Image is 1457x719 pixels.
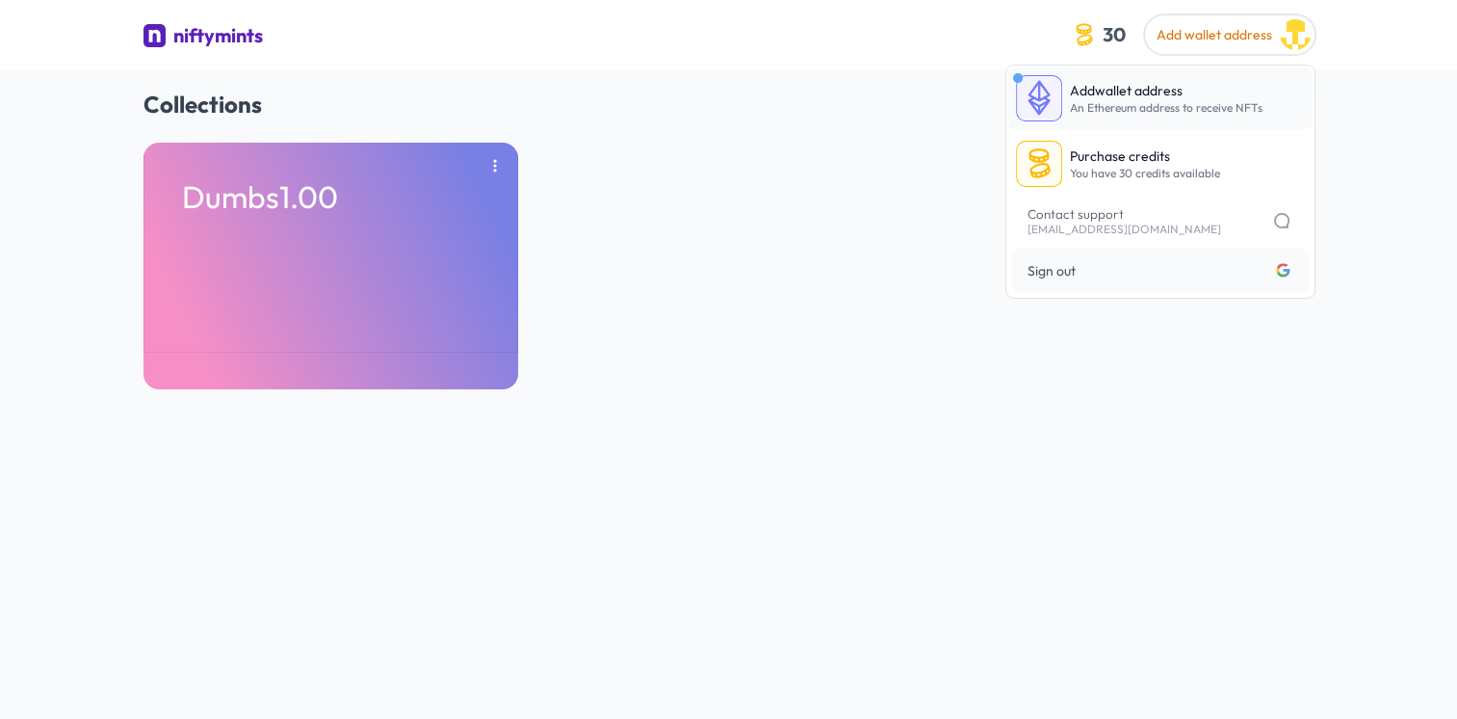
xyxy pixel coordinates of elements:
div: niftymints [173,22,263,49]
a: niftymints [143,22,264,54]
h2: Collections [143,89,1314,120]
p: You have 30 credits available [1070,166,1220,181]
button: Add wallet address [1145,15,1314,54]
img: chat-icon.32b823c5.svg [1273,213,1289,229]
span: 30 [1099,19,1130,49]
a: Contact support[EMAIL_ADDRESS][DOMAIN_NAME] [1012,199,1309,247]
img: boxed-eth-icon.a9b3bb49.svg [1016,75,1062,121]
p: Dumbs1.00 [182,181,480,212]
img: coin-icon.3a8a4044.svg [1069,19,1099,49]
span: An Ethereum address to receive NFTs [1070,100,1262,115]
a: Dumbs1.00 [143,143,518,389]
span: Contact support [1028,206,1124,222]
p: Purchase credits [1070,146,1220,166]
button: 30 [1065,15,1137,53]
img: Logged in with google [1276,263,1290,278]
img: Johan Bah [1280,19,1311,50]
span: [EMAIL_ADDRESS][DOMAIN_NAME] [1028,222,1221,237]
span: Add [1070,82,1095,99]
img: niftymints logo [143,24,167,47]
span: Add wallet address [1157,26,1272,43]
p: wallet address [1070,81,1262,100]
span: Sign out [1028,261,1076,280]
img: boxed-coin-icon.0e718a32.svg [1016,141,1062,187]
